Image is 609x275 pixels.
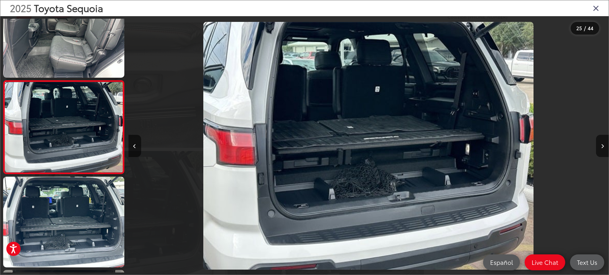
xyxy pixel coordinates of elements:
a: Text Us [570,254,604,270]
img: 2025 Toyota Sequoia TRD Pro [203,22,533,269]
i: Close gallery [593,4,599,12]
button: Next image [596,135,609,157]
img: 2025 Toyota Sequoia TRD Pro [2,176,125,268]
span: Toyota Sequoia [34,1,103,15]
button: Previous image [128,135,141,157]
a: Español [483,254,520,270]
div: 2025 Toyota Sequoia TRD Pro 24 [128,22,608,269]
span: 44 [588,24,593,31]
img: 2025 Toyota Sequoia TRD Pro [3,82,124,172]
a: Live Chat [525,254,565,270]
span: Live Chat [528,258,561,266]
span: / [583,26,586,30]
span: 25 [576,24,582,31]
span: Text Us [574,258,600,266]
span: Español [487,258,516,266]
span: 2025 [10,1,31,15]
